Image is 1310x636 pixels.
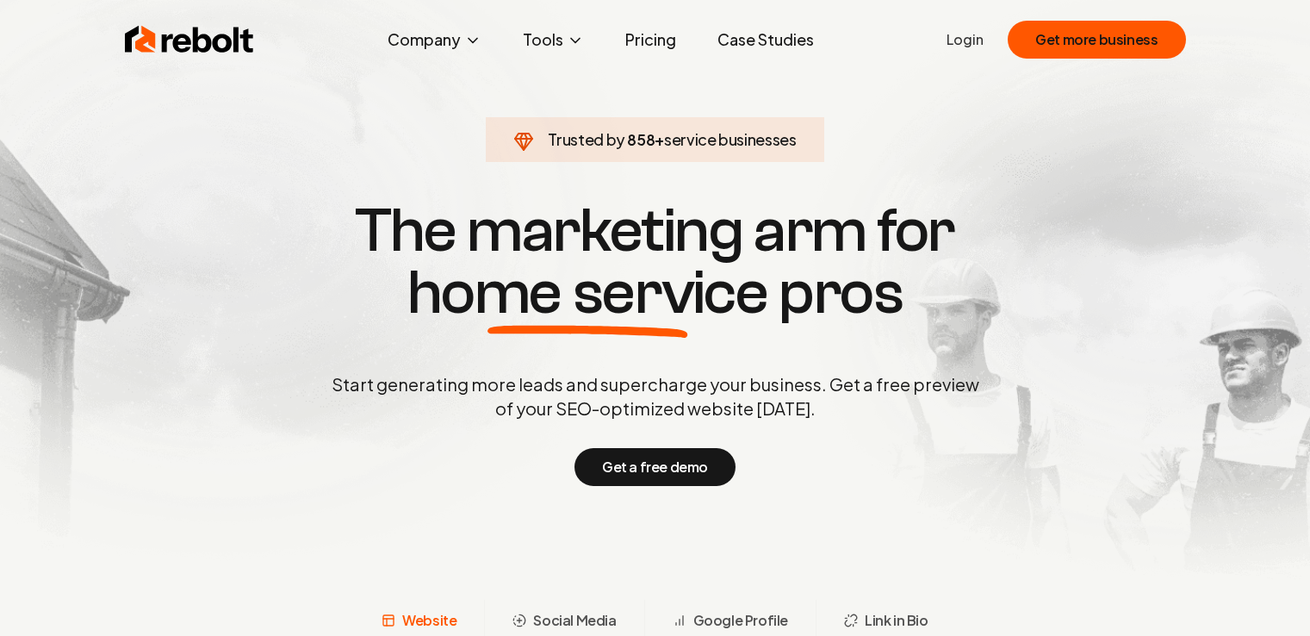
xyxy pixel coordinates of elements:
button: Get a free demo [574,448,736,486]
a: Pricing [612,22,690,57]
a: Login [947,29,984,50]
span: Link in Bio [865,610,928,631]
span: 858 [627,128,655,152]
img: Rebolt Logo [125,22,254,57]
span: Social Media [533,610,616,631]
button: Tools [509,22,598,57]
button: Get more business [1008,21,1185,59]
p: Start generating more leads and supercharge your business. Get a free preview of your SEO-optimiz... [328,372,983,421]
button: Company [374,22,495,57]
span: Trusted by [548,129,624,149]
span: + [655,129,664,149]
span: Website [402,610,456,631]
h1: The marketing arm for pros [242,200,1069,324]
span: service businesses [664,129,797,149]
span: home service [407,262,768,324]
a: Case Studies [704,22,828,57]
span: Google Profile [693,610,788,631]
